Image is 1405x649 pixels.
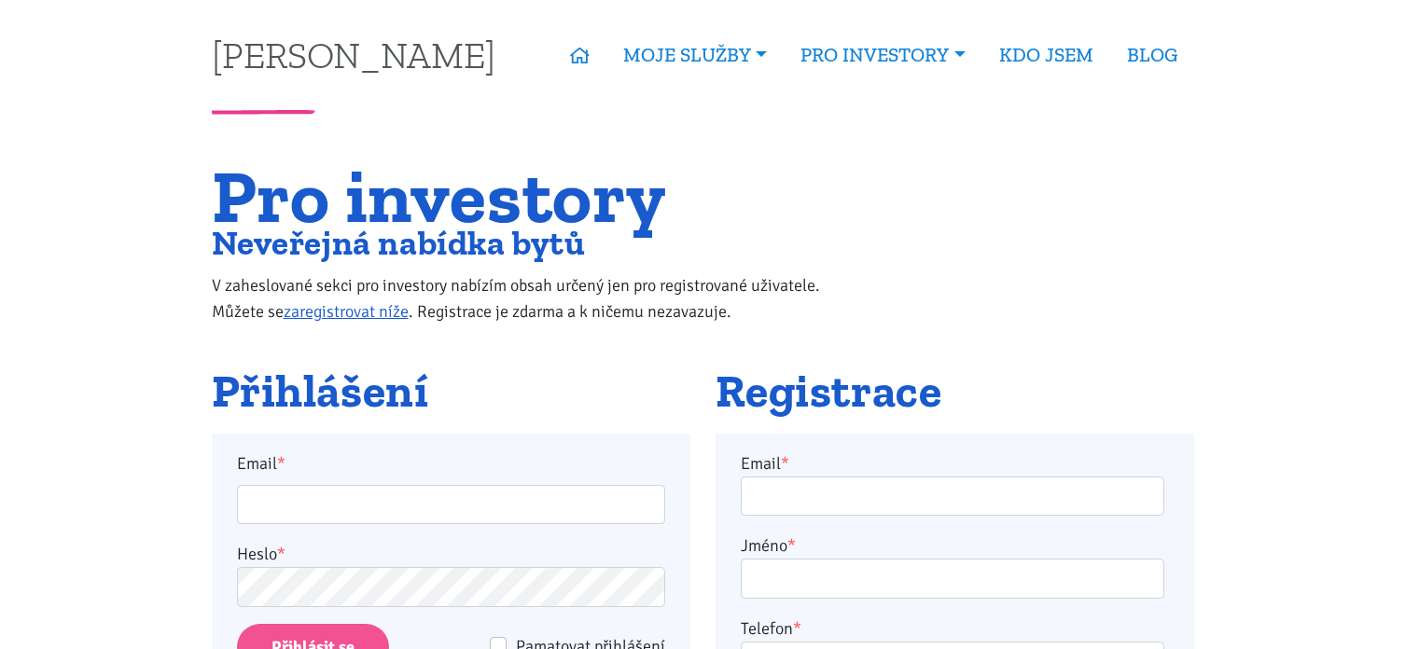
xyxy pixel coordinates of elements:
a: zaregistrovat níže [284,301,409,322]
a: KDO JSEM [982,34,1110,76]
label: Jméno [741,532,796,559]
a: PRO INVESTORY [784,34,981,76]
h2: Přihlášení [212,366,690,417]
abbr: required [781,453,789,474]
h2: Neveřejná nabídka bytů [212,228,858,258]
label: Email [224,450,677,476]
p: V zaheslované sekci pro investory nabízím obsah určený jen pro registrované uživatele. Můžete se ... [212,272,858,324]
h1: Pro investory [212,165,858,228]
label: Email [741,450,789,476]
label: Telefon [741,615,801,642]
abbr: required [793,618,801,639]
a: MOJE SLUŽBY [606,34,784,76]
h2: Registrace [716,366,1194,417]
a: [PERSON_NAME] [212,36,495,73]
abbr: required [787,535,796,556]
label: Heslo [237,541,285,567]
a: BLOG [1110,34,1194,76]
